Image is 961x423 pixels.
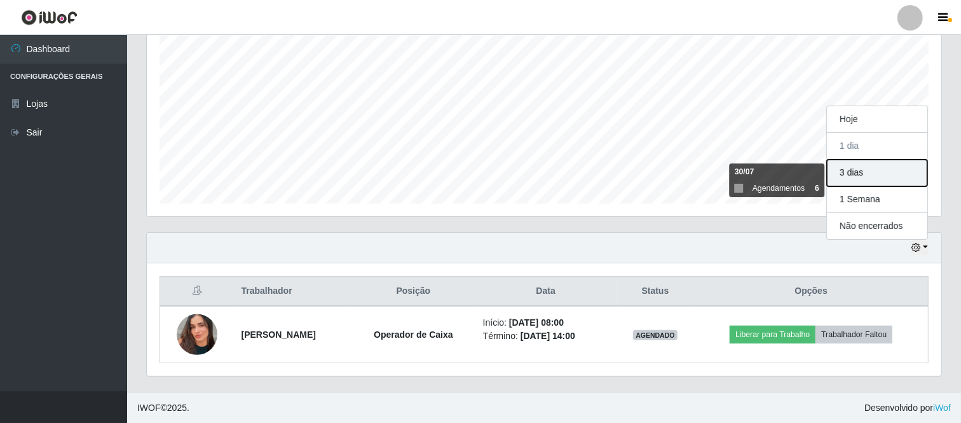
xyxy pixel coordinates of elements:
[21,10,78,25] img: CoreUI Logo
[475,277,617,307] th: Data
[933,403,951,413] a: iWof
[483,316,609,329] li: Início:
[351,277,475,307] th: Posição
[374,329,453,340] strong: Operador de Caixa
[177,298,217,371] img: 1750801890236.jpeg
[137,403,161,413] span: IWOF
[827,133,927,160] button: 1 dia
[509,317,564,328] time: [DATE] 08:00
[827,213,927,239] button: Não encerrados
[617,277,695,307] th: Status
[730,326,815,343] button: Liberar para Trabalho
[234,277,351,307] th: Trabalhador
[864,401,951,415] span: Desenvolvido por
[137,401,189,415] span: © 2025 .
[827,186,927,213] button: 1 Semana
[521,331,575,341] time: [DATE] 14:00
[633,330,678,340] span: AGENDADO
[827,160,927,186] button: 3 dias
[242,329,316,340] strong: [PERSON_NAME]
[815,326,892,343] button: Trabalhador Faltou
[483,329,609,343] li: Término:
[827,106,927,133] button: Hoje
[694,277,928,307] th: Opções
